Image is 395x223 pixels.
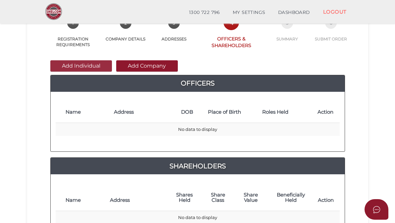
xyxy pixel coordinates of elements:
button: Open asap [365,199,388,220]
a: 3ADDRESSES [149,25,199,42]
a: Officers [51,78,345,88]
a: 4OFFICERS & SHAREHOLDERS [199,24,264,49]
button: Add Company [116,60,178,72]
a: 6SUBMIT ORDER [311,25,352,42]
h4: Name [66,109,108,115]
h4: Beneficially Held [271,192,311,203]
h4: Address [110,197,164,203]
a: 2COMPANY DETAILS [102,25,149,42]
a: LOGOUT [317,5,353,19]
a: Shareholders [51,161,345,171]
h4: Action [318,109,336,115]
h4: Place of Birth [208,109,256,115]
h4: Shares Held [171,192,198,203]
button: Add Individual [50,60,112,72]
td: No data to display [56,123,340,136]
a: MY SETTINGS [226,6,272,19]
h4: DOB [181,109,201,115]
h4: Action [318,197,336,203]
h4: Share Value [238,192,264,203]
h4: Roles Held [262,109,311,115]
a: 1REGISTRATION REQUIREMENTS [44,25,102,47]
h4: Name [66,197,103,203]
h4: Share Class [205,192,231,203]
a: 5SUMMARY [264,25,311,42]
a: 1300 722 796 [182,6,226,19]
h4: Address [114,109,174,115]
a: DASHBOARD [272,6,317,19]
